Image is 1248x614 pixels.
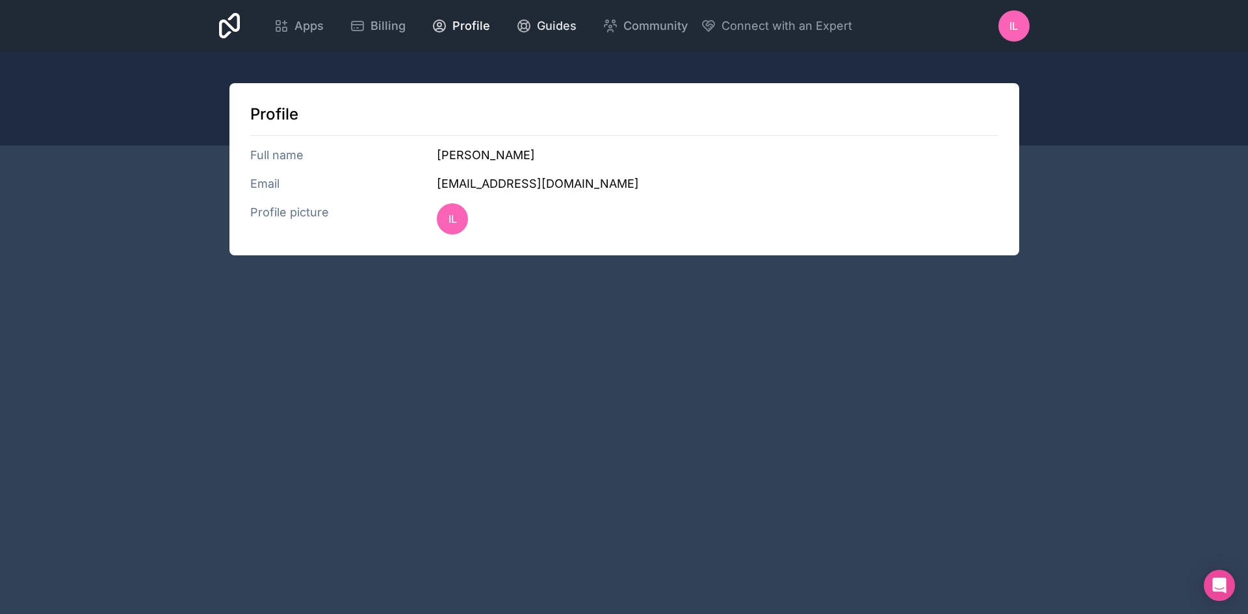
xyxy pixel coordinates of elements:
div: Open Intercom Messenger [1204,570,1235,601]
span: Billing [370,17,406,35]
a: Community [592,12,698,40]
h3: [EMAIL_ADDRESS][DOMAIN_NAME] [437,175,998,193]
button: Connect with an Expert [701,17,852,35]
h3: Email [250,175,437,193]
a: Apps [263,12,334,40]
a: Profile [421,12,500,40]
h1: Profile [250,104,998,125]
span: Guides [537,17,577,35]
h3: Profile picture [250,203,437,235]
a: Guides [506,12,587,40]
span: IL [1009,18,1018,34]
span: Apps [294,17,324,35]
a: Billing [339,12,416,40]
span: Community [623,17,688,35]
h3: Full name [250,146,437,164]
h3: [PERSON_NAME] [437,146,998,164]
span: Profile [452,17,490,35]
span: Connect with an Expert [721,17,852,35]
span: IL [448,211,457,227]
